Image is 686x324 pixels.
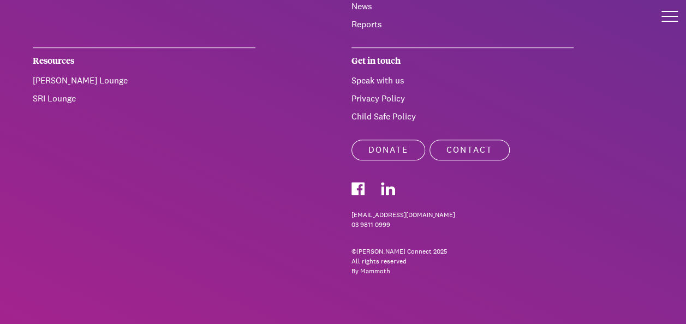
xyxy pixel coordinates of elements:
[351,267,390,275] a: By Mammoth
[351,47,574,74] div: Get in touch
[430,140,510,160] a: Contact
[351,182,365,195] img: korus-connect%2F0d265ffc-bd98-4be8-b2f7-d1c93f638371_facebook.svg
[33,75,128,86] a: [PERSON_NAME] Lounge
[351,140,425,160] a: Donate
[351,75,404,86] a: Speak with us
[33,47,255,74] div: Resources
[351,220,654,230] a: 03 9811 0999
[351,210,654,220] a: [EMAIL_ADDRESS][DOMAIN_NAME]
[351,247,654,266] div: © [PERSON_NAME] Connect 2025 All rights reserved
[351,111,416,122] a: Child Safe Policy
[351,1,372,12] a: News
[33,93,76,104] a: SRI Lounge
[351,93,405,104] a: Privacy Policy
[351,19,382,30] a: Reports
[381,182,395,195] img: korus-connect%2Fa5231a53-c643-404c-9a3c-f2100ea27fde_linkedin.svg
